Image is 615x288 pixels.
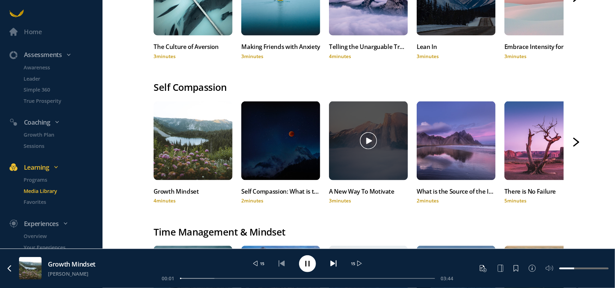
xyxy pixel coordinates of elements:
[162,275,174,282] span: 00:01
[14,74,103,82] a: Leader
[260,261,264,266] span: 15
[24,142,101,150] p: Sessions
[241,42,320,52] div: Making Friends with Anxiety
[14,63,103,71] a: Awareness
[14,142,103,150] a: Sessions
[14,232,103,240] a: Overview
[24,86,101,94] p: Simple 360
[329,198,408,204] div: 3 minutes
[241,198,320,204] div: 2 minutes
[504,198,583,204] div: 5 minutes
[24,96,101,105] p: True Prosperity
[241,186,320,196] div: Self Compassion: What is the Inner Critic
[24,243,101,251] p: Your Experiences
[154,198,232,204] div: 4 minutes
[154,225,564,240] div: Time Management & Mindset
[24,27,42,37] div: Home
[154,42,232,52] div: The Culture of Aversion
[48,259,152,269] div: Growth Mindset
[417,53,496,60] div: 3 minutes
[504,186,583,196] div: There is No Failure
[24,198,101,206] p: Favorites
[24,187,101,195] p: Media Library
[329,53,408,60] div: 4 minutes
[329,42,408,52] div: Telling the Unarguable Truth
[241,53,320,60] div: 3 minutes
[19,257,42,280] img: 5ffd8c4e75b04f9fae8f860f.jpg
[351,261,355,266] span: 15
[154,80,564,95] div: Self Compassion
[24,176,101,184] p: Programs
[154,186,232,196] div: Growth Mindset
[14,187,103,195] a: Media Library
[14,176,103,184] a: Programs
[14,96,103,105] a: True Prosperity
[24,232,101,240] p: Overview
[329,186,408,196] div: A New Way To Motivate
[5,162,106,173] div: Learning
[417,42,496,52] div: Lean In
[441,275,453,282] span: 03:44
[504,42,583,52] div: Embrace Intensity for Breakthrough Creativity
[14,198,103,206] a: Favorites
[5,117,106,127] div: Coaching
[24,131,101,139] p: Growth Plan
[14,131,103,139] a: Growth Plan
[14,243,103,251] a: Your Experiences
[24,63,101,71] p: Awareness
[154,53,232,60] div: 3 minutes
[417,186,496,196] div: What is the Source of the Inner Critic
[5,50,106,60] div: Assessments
[504,53,583,60] div: 3 minutes
[417,198,496,204] div: 2 minutes
[14,86,103,94] a: Simple 360
[48,270,152,278] div: [PERSON_NAME]
[24,74,101,82] p: Leader
[5,219,106,229] div: Experiences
